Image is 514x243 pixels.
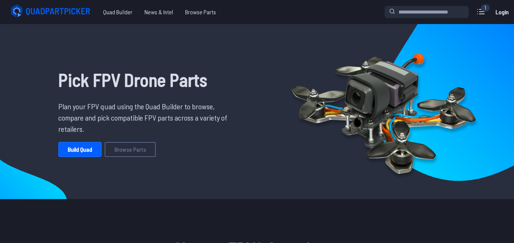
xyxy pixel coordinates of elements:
a: Login [493,5,511,20]
a: News & Intel [138,5,179,20]
a: Build Quad [58,142,102,157]
img: Quadcopter [275,36,492,187]
p: Plan your FPV quad using the Quad Builder to browse, compare and pick compatible FPV parts across... [58,101,233,134]
a: Quad Builder [97,5,138,20]
a: Browse Parts [179,5,222,20]
h1: Pick FPV Drone Parts [58,66,233,93]
div: 1 [481,4,490,12]
a: Browse Parts [105,142,156,157]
